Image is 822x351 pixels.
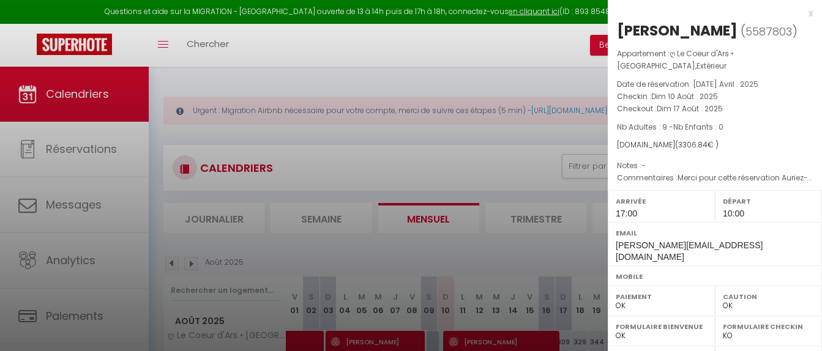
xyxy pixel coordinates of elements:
span: Nb Enfants : 0 [673,122,723,132]
p: Checkin : [617,91,813,103]
label: Paiement [616,290,707,303]
p: Notes : [617,160,813,172]
label: Formulaire Checkin [723,320,814,333]
label: Arrivée [616,195,707,207]
button: Open LiveChat chat widget [10,5,47,42]
label: Départ [723,195,814,207]
span: ღ Le Coeur d'Ars • [GEOGRAPHIC_DATA],Extérieur [617,48,734,71]
label: Formulaire Bienvenue [616,320,707,333]
label: Email [616,227,814,239]
span: ( ) [741,23,798,40]
span: [PERSON_NAME][EMAIL_ADDRESS][DOMAIN_NAME] [616,240,763,262]
span: - [641,160,646,171]
label: Caution [723,290,814,303]
span: 10:00 [723,209,744,218]
span: Dim 10 Août . 2025 [651,91,718,102]
p: Checkout : [617,103,813,115]
span: Nb Adultes : 9 - [617,122,723,132]
span: [DATE] Avril . 2025 [693,79,758,89]
span: ( € ) [675,139,719,150]
div: [PERSON_NAME] [617,21,738,40]
div: x [608,6,813,21]
p: Date de réservation : [617,78,813,91]
label: Mobile [616,270,814,283]
span: 17:00 [616,209,637,218]
p: Appartement : [617,48,813,72]
span: 5587803 [745,24,792,39]
div: [DOMAIN_NAME] [617,139,813,151]
p: Commentaires : [617,172,813,184]
span: 3306.84 [678,139,708,150]
span: Dim 17 Août . 2025 [657,103,723,114]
